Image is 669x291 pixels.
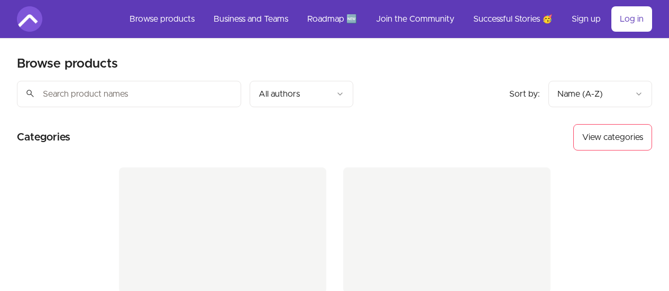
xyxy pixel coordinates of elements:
[299,6,365,32] a: Roadmap 🆕
[17,124,70,151] h2: Categories
[17,81,241,107] input: Search product names
[563,6,609,32] a: Sign up
[250,81,353,107] button: Filter by author
[368,6,463,32] a: Join the Community
[17,6,42,32] img: Amigoscode logo
[205,6,297,32] a: Business and Teams
[25,86,35,101] span: search
[548,81,652,107] button: Product sort options
[573,124,652,151] button: View categories
[121,6,652,32] nav: Main
[121,6,203,32] a: Browse products
[611,6,652,32] a: Log in
[17,55,118,72] h1: Browse products
[509,90,540,98] span: Sort by:
[465,6,561,32] a: Successful Stories 🥳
